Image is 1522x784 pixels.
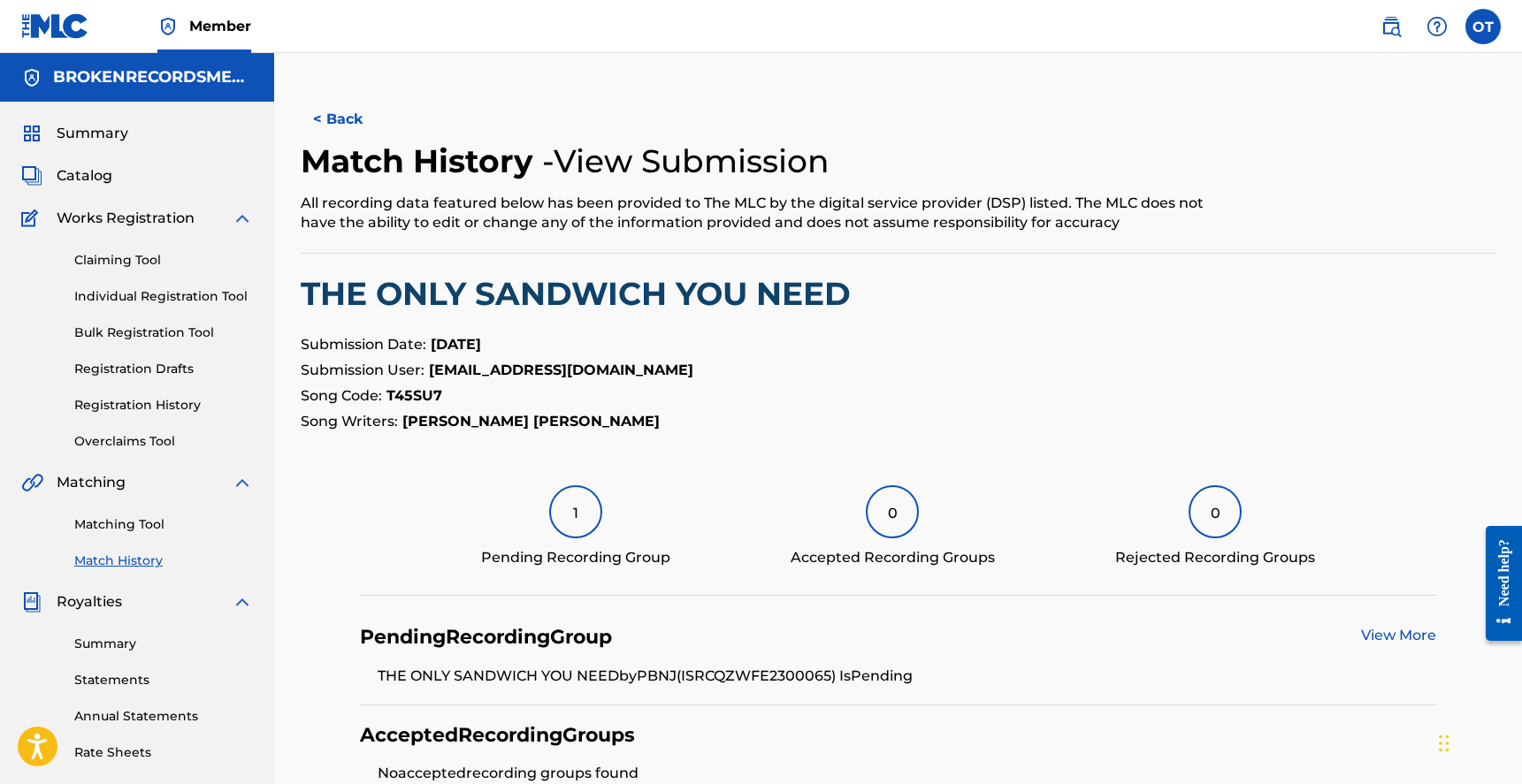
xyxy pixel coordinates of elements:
a: Match History [74,552,253,570]
li: No accepted recording groups found [378,763,1436,784]
img: Catalog [21,165,42,186]
span: Song Code: [301,387,382,404]
button: < Back [301,97,407,141]
span: Summary [57,123,128,144]
strong: [EMAIL_ADDRESS][DOMAIN_NAME] [429,362,693,378]
span: Submission User: [301,362,424,378]
a: Matching Tool [74,515,253,534]
a: Statements [74,671,253,689]
img: Royalties [21,591,42,613]
h4: Pending Recording Group [360,625,612,650]
iframe: Resource Center [1472,510,1522,656]
a: Rate Sheets [74,743,253,762]
span: Works Registration [57,208,195,229]
img: expand [232,591,253,613]
div: All recording data featured below has been provided to The MLC by the digital service provider (D... [301,194,1221,232]
img: Works Registration [21,208,44,229]
a: Summary [74,635,253,653]
img: Top Rightsholder [157,16,179,37]
img: MLC Logo [21,13,89,39]
img: expand [232,208,253,229]
strong: T45SU7 [386,387,442,404]
span: Song Writers: [301,413,398,430]
div: 1 [549,485,602,538]
h5: BROKENRECORDSMEDIA [53,67,253,88]
span: Matching [57,472,126,493]
strong: [PERSON_NAME] [PERSON_NAME] [402,413,660,430]
li: THE ONLY SANDWICH YOU NEED by PBNJ (ISRC QZWFE2300065 ) Is Pending [378,666,1436,687]
span: Catalog [57,165,112,186]
span: Member [189,16,251,36]
img: help [1426,16,1448,37]
img: search [1381,16,1402,37]
img: Accounts [21,67,42,88]
img: Summary [21,123,42,144]
a: Bulk Registration Tool [74,323,253,342]
div: 0 [1189,485,1242,538]
h2: THE ONLY SANDWICH YOU NEED [301,274,1496,314]
div: User Menu [1465,9,1501,44]
div: Pending Recording Group [481,547,670,568]
span: Submission Date: [301,336,426,353]
a: Annual Statements [74,707,253,726]
div: Accepted Recording Groups [791,547,995,568]
h2: Match History [301,141,542,181]
div: Drag [1439,717,1449,770]
a: Registration Drafts [74,360,253,378]
div: Help [1419,9,1455,44]
iframe: Chat Widget [1434,699,1522,784]
h4: - View Submission [542,141,830,181]
a: Claiming Tool [74,251,253,270]
a: Individual Registration Tool [74,287,253,306]
a: Public Search [1373,9,1409,44]
div: 0 [866,485,919,538]
a: CatalogCatalog [21,165,112,186]
span: Royalties [57,591,122,613]
a: Overclaims Tool [74,432,253,451]
a: SummarySummary [21,123,128,144]
img: Matching [21,472,43,493]
strong: [DATE] [431,336,481,353]
a: Registration History [74,396,253,415]
a: View More [1361,627,1436,643]
h4: Accepted Recording Groups [360,723,635,748]
img: expand [232,472,253,493]
div: Rejected Recording Groups [1115,547,1315,568]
